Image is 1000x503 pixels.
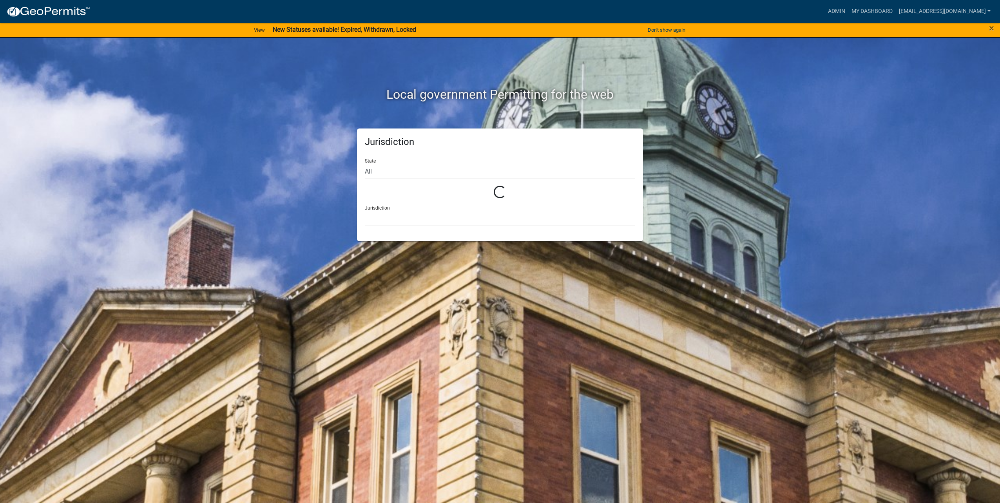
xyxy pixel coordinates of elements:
a: Admin [825,4,848,19]
button: Don't show again [645,24,688,36]
h2: Local government Permitting for the web [283,87,717,102]
a: View [251,24,268,36]
a: My Dashboard [848,4,896,19]
a: [EMAIL_ADDRESS][DOMAIN_NAME] [896,4,994,19]
span: × [989,23,994,34]
strong: New Statuses available! Expired, Withdrawn, Locked [273,26,416,33]
h5: Jurisdiction [365,136,635,148]
button: Close [989,24,994,33]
